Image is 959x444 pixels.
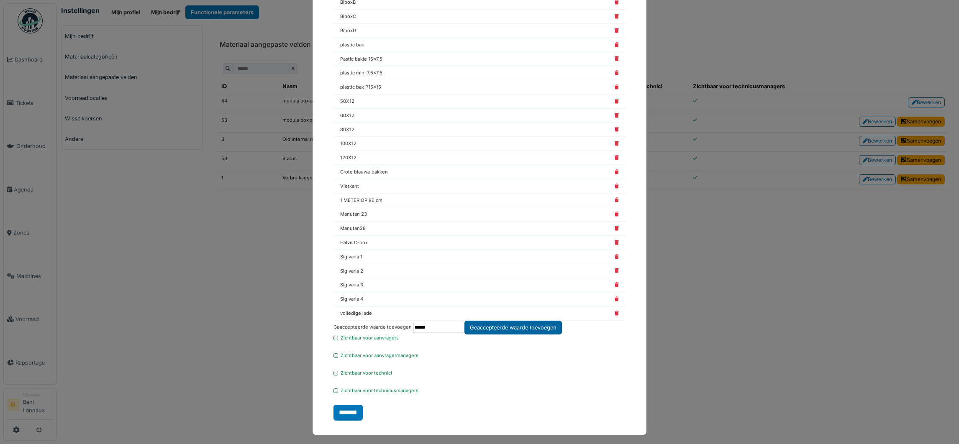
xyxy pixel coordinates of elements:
[341,352,418,359] label: Zichtbaar voor aanvragermanagers
[340,69,382,77] span: plastic mini 7.5x7.5
[464,321,562,334] div: Geaccepteerde waarde toevoegen
[340,126,354,133] span: 80X12
[340,98,354,105] span: 50X12
[340,281,363,288] span: Sig varia 3
[340,41,364,48] span: plastic bak
[340,211,367,218] span: Manutan 23
[340,84,381,91] span: plastic bak P15x15
[340,154,356,161] span: 120X12
[341,387,418,394] label: Zichtbaar voor technicusmanagers
[340,27,356,34] span: BiboxD
[340,183,359,190] span: Vierkant
[340,296,363,303] span: Sig varia 4
[340,310,372,317] span: volledige lade
[340,225,366,232] span: Manutan28
[340,13,356,20] span: BiboxC
[340,112,354,119] span: 60X12
[340,253,362,260] span: Sig varia 1
[341,370,392,377] label: Zichtbaar voor technici
[340,197,382,204] span: 1 METER OP 86 cm
[340,140,356,147] span: 100X12
[340,168,388,176] span: Grote blauwe bakken
[340,56,382,63] span: Pastic bakje 15x7.5
[333,324,412,331] label: Geaccepteerde waarde toevoegen
[340,268,363,275] span: Sig varia 2
[341,334,399,342] label: Zichtbaar voor aanvragers
[340,239,368,246] span: Halve C-box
